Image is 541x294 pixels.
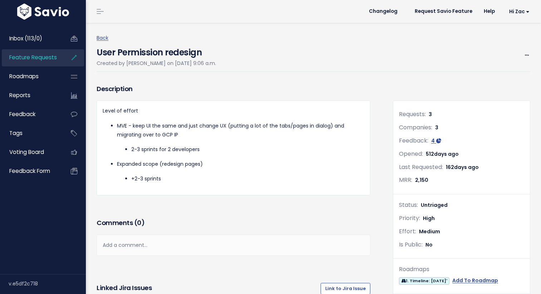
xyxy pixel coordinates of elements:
span: 1. Timeline: [DATE]' [399,277,449,285]
h3: Comments ( ) [97,218,370,228]
a: Hi Zac [501,6,535,17]
span: Untriaged [421,201,448,209]
a: Roadmaps [2,68,59,85]
div: Add a comment... [97,235,370,256]
span: Feedback: [399,136,428,145]
span: Companies: [399,123,432,131]
span: Priority: [399,214,420,222]
span: Reports [9,91,30,99]
a: Feedback form [2,163,59,179]
span: 3 [435,124,438,131]
span: Tags [9,129,23,137]
a: Add To Roadmap [452,276,498,285]
a: Request Savio Feature [409,6,478,17]
li: 2-3 sprints for 2 developers [131,145,364,154]
span: 2,150 [415,176,428,184]
span: 3 [429,111,432,118]
a: 4 [431,137,441,144]
p: Expanded scope (redesign pages) [117,160,364,169]
h3: Description [97,84,370,94]
span: Last Requested: [399,163,443,171]
span: Hi Zac [509,9,530,14]
span: Voting Board [9,148,44,156]
a: Inbox (113/0) [2,30,59,47]
span: Opened: [399,150,423,158]
div: v.e5df2c718 [9,274,86,293]
div: Roadmaps [399,264,524,275]
a: 1. Timeline: [DATE]' [399,276,449,285]
p: MVE - keep UI the same and just change UX (putting a lot of the tabs/pages in dialog) and migrati... [117,121,364,139]
span: MRR: [399,176,412,184]
span: Status: [399,201,418,209]
p: Level of effort [103,106,364,115]
a: Voting Board [2,144,59,160]
span: Feature Requests [9,54,57,61]
span: Changelog [369,9,398,14]
span: 162 [446,164,479,171]
a: Back [97,34,108,41]
span: 512 [426,150,459,158]
span: Effort: [399,227,416,235]
h4: User Permission redesign [97,43,216,59]
span: days ago [434,150,459,158]
span: Inbox (113/0) [9,35,42,42]
a: Reports [2,87,59,104]
span: High [423,215,435,222]
span: 0 [137,218,141,227]
span: 4 [431,137,435,144]
a: Help [478,6,501,17]
span: Is Public: [399,240,423,249]
span: Requests: [399,110,426,118]
span: Medium [419,228,440,235]
a: Feedback [2,106,59,123]
span: Roadmaps [9,73,39,80]
span: Feedback form [9,167,50,175]
a: Tags [2,125,59,141]
span: No [425,241,433,248]
img: logo-white.9d6f32f41409.svg [15,4,71,20]
li: +2-3 sprints [131,174,364,183]
span: days ago [454,164,479,171]
a: Feature Requests [2,49,59,66]
span: Feedback [9,110,35,118]
span: Created by [PERSON_NAME] on [DATE] 9:06 a.m. [97,60,216,67]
